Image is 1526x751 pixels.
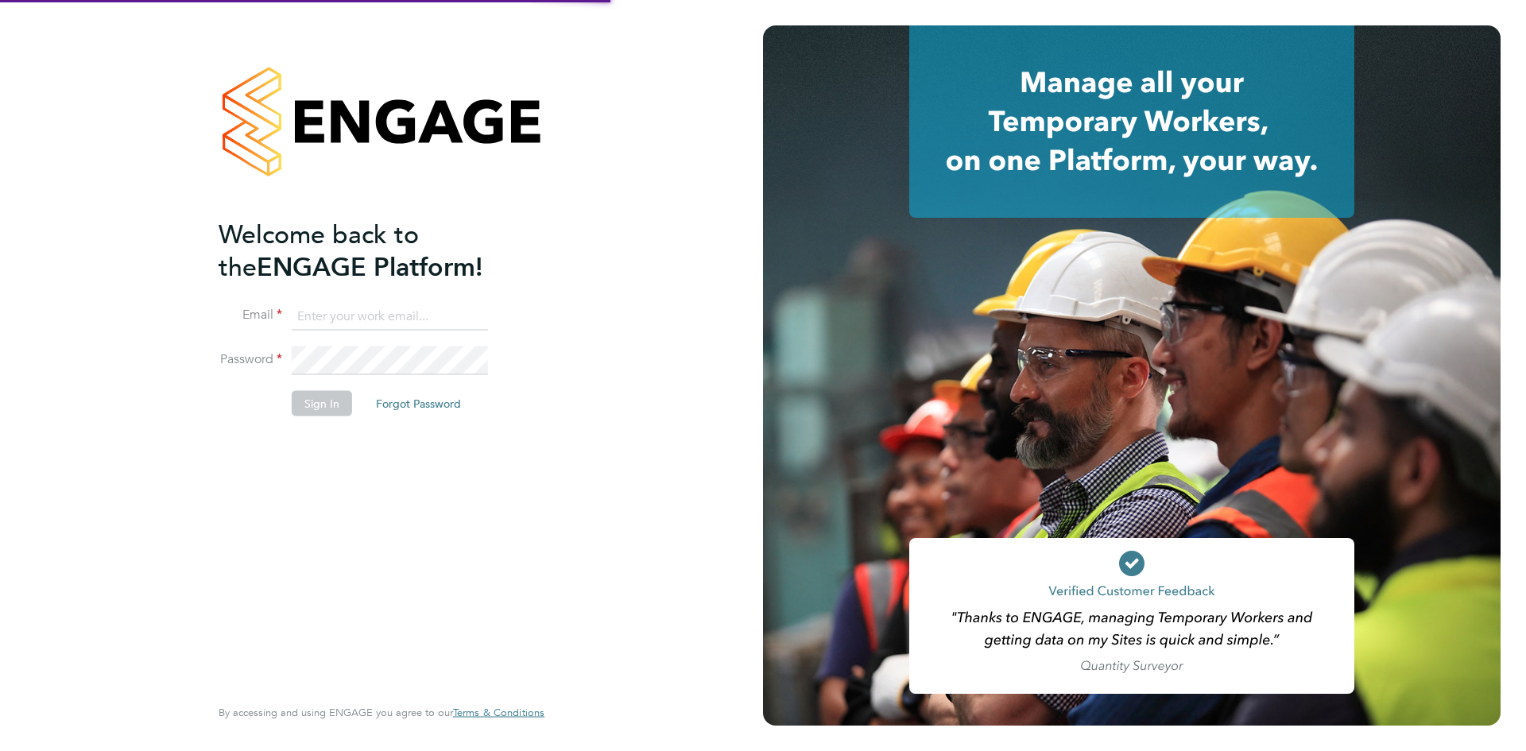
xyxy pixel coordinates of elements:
span: Welcome back to the [219,219,419,282]
button: Forgot Password [363,391,474,416]
input: Enter your work email... [292,302,488,331]
span: By accessing and using ENGAGE you agree to our [219,706,544,719]
label: Password [219,351,282,368]
label: Email [219,307,282,323]
h2: ENGAGE Platform! [219,218,529,283]
button: Sign In [292,391,352,416]
span: Terms & Conditions [453,706,544,719]
a: Terms & Conditions [453,706,544,719]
